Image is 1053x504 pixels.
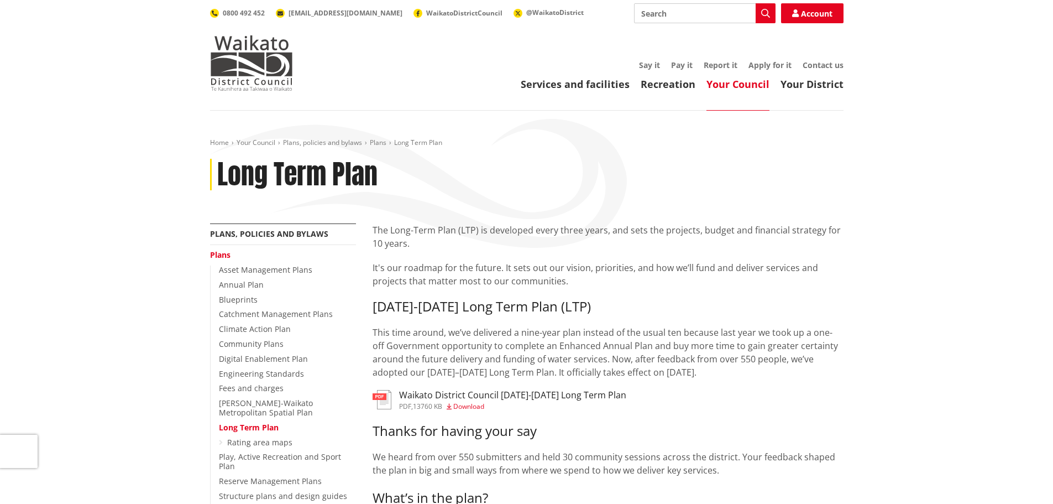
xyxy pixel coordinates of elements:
a: Reserve Management Plans [219,476,322,486]
a: Apply for it [748,60,792,70]
span: Long Term Plan [394,138,442,147]
img: Waikato District Council - Te Kaunihera aa Takiwaa o Waikato [210,35,293,91]
h3: Waikato District Council [DATE]-[DATE] Long Term Plan [399,390,626,401]
a: Annual Plan [219,279,264,290]
a: Waikato District Council [DATE]-[DATE] Long Term Plan pdf,13760 KB Download [373,390,626,410]
a: Digital Enablement Plan [219,354,308,364]
span: @WaikatoDistrict [526,8,584,17]
span: [EMAIL_ADDRESS][DOMAIN_NAME] [289,8,402,18]
a: Engineering Standards [219,368,304,379]
a: Your District [780,77,844,91]
span: WaikatoDistrictCouncil [426,8,502,18]
a: @WaikatoDistrict [514,8,584,17]
a: Report it [704,60,737,70]
a: Long Term Plan [219,422,279,433]
a: [PERSON_NAME]-Waikato Metropolitan Spatial Plan [219,398,313,418]
a: Plans [210,250,230,260]
a: 0800 492 452 [210,8,265,18]
p: It's our roadmap for the future. It sets out our vision, priorities, and how we’ll fund and deliv... [373,261,844,288]
a: Your Council [237,138,275,147]
nav: breadcrumb [210,138,844,148]
a: WaikatoDistrictCouncil [413,8,502,18]
a: Catchment Management Plans [219,309,333,319]
a: Services and facilities [521,77,630,91]
p: The Long-Term Plan (LTP) is developed every three years, and sets the projects, budget and financ... [373,224,844,250]
p: This time around, we’ve delivered a nine-year plan instead of the usual ten because last year we ... [373,326,844,379]
a: Climate Action Plan [219,324,291,334]
a: Asset Management Plans [219,264,312,275]
a: Blueprints [219,294,258,305]
a: Plans, policies and bylaws [283,138,362,147]
span: pdf [399,402,411,411]
a: Say it [639,60,660,70]
a: Your Council [706,77,769,91]
span: Download [453,402,484,411]
h1: Long Term Plan [217,159,378,191]
span: 0800 492 452 [223,8,265,18]
a: Rating area maps [227,437,292,448]
span: We heard from over 550 submitters and held 30 community sessions across the district. Your feedba... [373,451,835,476]
a: Contact us [803,60,844,70]
img: document-pdf.svg [373,390,391,409]
a: Pay it [671,60,693,70]
h3: [DATE]-[DATE] Long Term Plan (LTP) [373,299,844,315]
a: Fees and charges [219,383,284,393]
a: Community Plans [219,339,284,349]
h3: Thanks for having your say [373,423,844,439]
a: Plans, policies and bylaws [210,228,328,239]
a: Home [210,138,229,147]
a: Structure plans and design guides [219,491,347,501]
div: , [399,403,626,410]
a: [EMAIL_ADDRESS][DOMAIN_NAME] [276,8,402,18]
a: Plans [370,138,386,147]
span: 13760 KB [413,402,442,411]
a: Account [781,3,844,23]
a: Play, Active Recreation and Sport Plan [219,451,341,471]
input: Search input [634,3,776,23]
a: Recreation [641,77,695,91]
